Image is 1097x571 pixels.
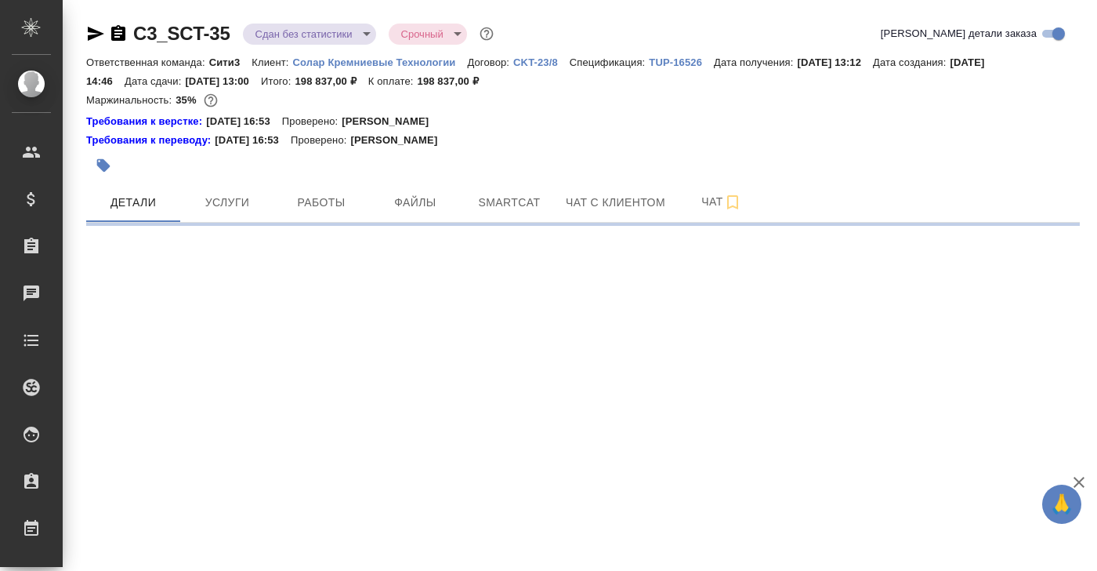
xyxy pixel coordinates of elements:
[566,193,665,213] span: Чат с клиентом
[350,133,449,148] p: [PERSON_NAME]
[96,193,171,213] span: Детали
[873,56,950,68] p: Дата создания:
[133,23,230,44] a: C3_SCT-35
[649,55,714,68] a: TUP-16526
[396,27,448,41] button: Срочный
[881,26,1037,42] span: [PERSON_NAME] детали заказа
[86,114,206,129] div: Нажми, чтобы открыть папку с инструкцией
[176,94,200,106] p: 35%
[215,133,291,148] p: [DATE] 16:53
[797,56,873,68] p: [DATE] 13:12
[261,75,295,87] p: Итого:
[378,193,453,213] span: Файлы
[389,24,467,45] div: Сдан без статистики
[295,75,367,87] p: 198 837,00 ₽
[125,75,185,87] p: Дата сдачи:
[293,56,468,68] p: Солар Кремниевые Технологии
[476,24,497,44] button: Доп статусы указывают на важность/срочность заказа
[86,24,105,43] button: Скопировать ссылку для ЯМессенджера
[570,56,649,68] p: Спецификация:
[293,55,468,68] a: Солар Кремниевые Технологии
[714,56,797,68] p: Дата получения:
[190,193,265,213] span: Услуги
[243,24,376,45] div: Сдан без статистики
[649,56,714,68] p: TUP-16526
[252,56,292,68] p: Клиент:
[291,133,351,148] p: Проверено:
[723,193,742,212] svg: Подписаться
[342,114,440,129] p: [PERSON_NAME]
[206,114,282,129] p: [DATE] 16:53
[368,75,418,87] p: К оплате:
[467,56,513,68] p: Договор:
[86,56,209,68] p: Ответственная команда:
[1048,488,1075,521] span: 🙏
[86,133,215,148] div: Нажми, чтобы открыть папку с инструкцией
[1042,485,1081,524] button: 🙏
[86,94,176,106] p: Маржинальность:
[185,75,261,87] p: [DATE] 13:00
[86,148,121,183] button: Добавить тэг
[418,75,491,87] p: 198 837,00 ₽
[513,56,570,68] p: CKT-23/8
[513,55,570,68] a: CKT-23/8
[209,56,252,68] p: Сити3
[251,27,357,41] button: Сдан без статистики
[86,114,206,129] a: Требования к верстке:
[472,193,547,213] span: Smartcat
[86,133,215,148] a: Требования к переводу:
[684,192,759,212] span: Чат
[282,114,342,129] p: Проверено:
[201,90,221,111] button: 107482.35 RUB;
[284,193,359,213] span: Работы
[109,24,128,43] button: Скопировать ссылку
